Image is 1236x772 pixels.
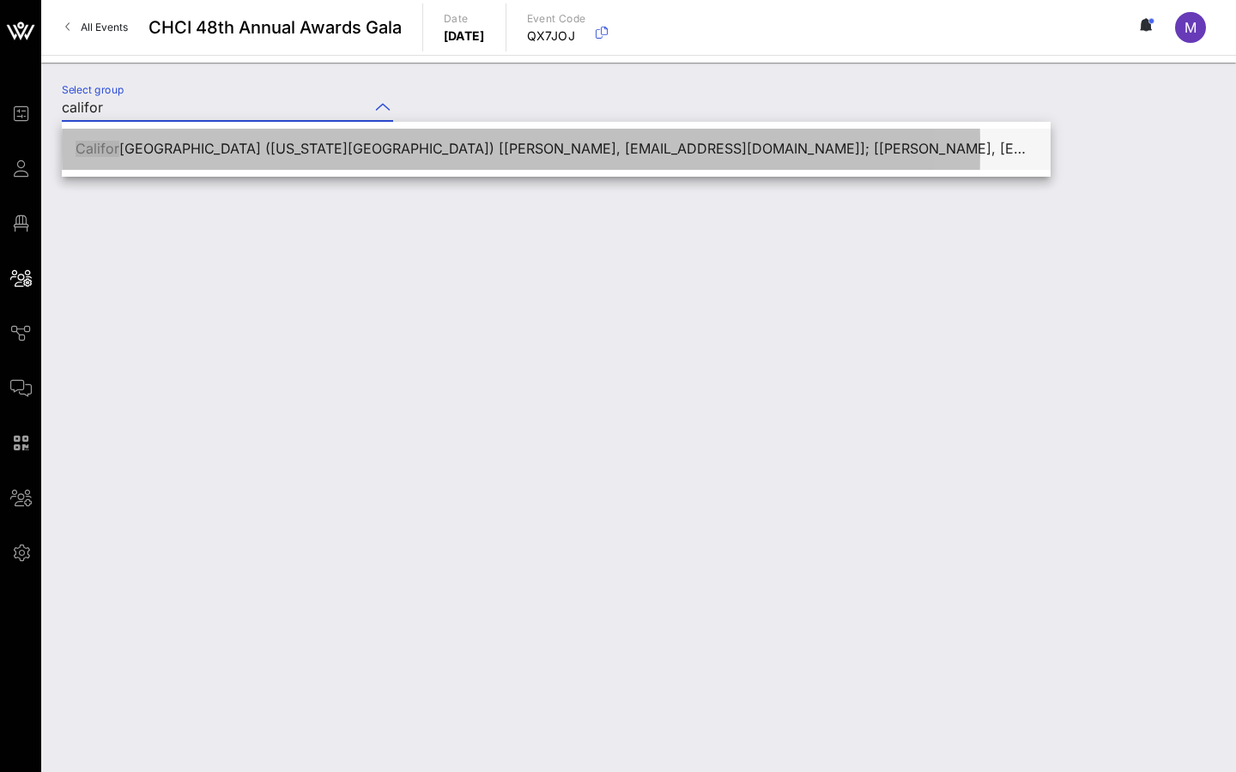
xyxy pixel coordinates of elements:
[55,14,138,41] a: All Events
[81,21,128,33] span: All Events
[527,27,586,45] p: QX7JOJ
[527,10,586,27] p: Event Code
[76,141,1037,157] div: [GEOGRAPHIC_DATA] ([US_STATE][GEOGRAPHIC_DATA]) [[PERSON_NAME], [EMAIL_ADDRESS][DOMAIN_NAME]]; [[...
[444,10,485,27] p: Date
[76,140,119,157] span: Califor
[1184,19,1197,36] span: M
[148,15,402,40] span: CHCI 48th Annual Awards Gala
[444,27,485,45] p: [DATE]
[62,83,124,96] label: Select group
[1175,12,1206,43] div: M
